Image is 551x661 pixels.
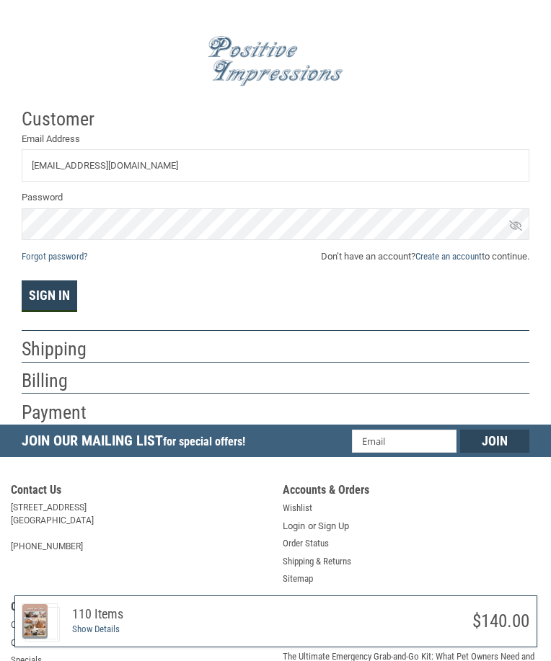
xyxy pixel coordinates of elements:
a: Wishlist [283,501,312,515]
h3: 110 Items [72,606,301,623]
a: Online Exclusives [11,636,75,650]
img: Positive Impressions [208,36,343,86]
h2: Payment [22,401,106,425]
a: Sitemap [283,572,313,586]
a: Categories [11,618,50,632]
h5: Quick Links [11,600,268,618]
h5: Join Our Mailing List [22,425,252,461]
a: Create an account [415,251,482,262]
a: Login [283,519,305,533]
h2: Shipping [22,337,106,361]
h2: Billing [22,369,106,393]
span: for special offers! [163,435,245,448]
a: Positive Impressions [22,29,529,94]
img: VWC1 - 2-Sided Wallet Size Memorial Cards [22,604,47,639]
address: [STREET_ADDRESS] [GEOGRAPHIC_DATA] [PHONE_NUMBER] [11,501,268,553]
span: Don’t have an account? to continue. [321,249,529,264]
a: Forgot password? [22,251,87,262]
h2: Customer [22,107,106,131]
h5: Accounts & Orders [283,483,540,501]
h3: $140.00 [301,610,529,632]
a: Shipping & Returns [283,554,351,569]
label: Password [22,190,529,205]
input: Join [460,430,529,453]
span: or [299,519,325,533]
input: Email [352,430,457,453]
a: Order Status [283,536,329,551]
label: Email Address [22,132,529,146]
button: Sign In [22,280,77,312]
a: Show Details [72,624,120,634]
a: Sign Up [318,519,349,533]
h5: Contact Us [11,483,268,501]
